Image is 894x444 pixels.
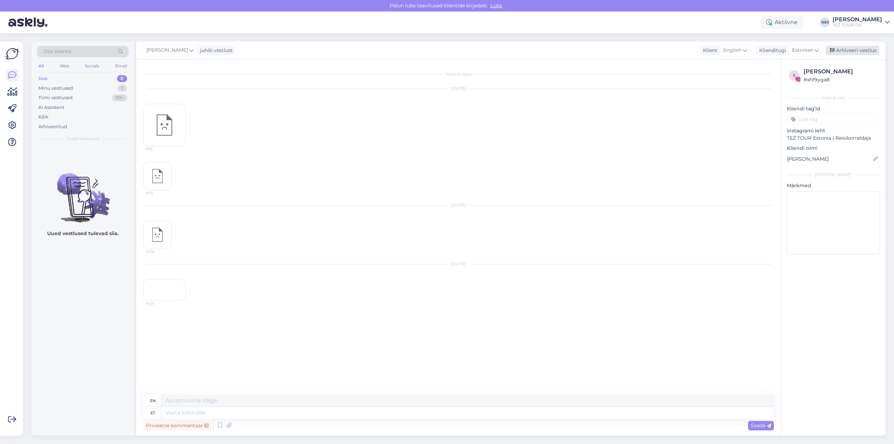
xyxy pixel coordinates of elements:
[144,162,171,190] img: attachment
[38,75,47,82] div: Uus
[804,76,878,83] div: # xhf9yga8
[43,48,71,55] span: Otsi kliente
[787,155,872,163] input: Lisa nimi
[67,136,99,142] span: Uued vestlused
[143,421,211,430] div: Privaatne kommentaar
[756,47,786,54] div: Klienditugi
[6,47,19,60] img: Askly Logo
[793,73,796,78] span: x
[723,46,741,54] span: English
[150,395,156,407] div: en
[761,16,803,29] div: Aktiivne
[143,261,774,267] div: [DATE]
[114,61,129,71] div: Email
[787,172,880,178] div: [PERSON_NAME]
[146,46,188,54] span: [PERSON_NAME]
[38,104,64,111] div: AI Assistent
[112,94,127,101] div: 99+
[38,123,67,130] div: Arhiveeritud
[143,202,774,209] div: [DATE]
[31,161,134,224] img: No chats
[144,221,171,249] img: attachment
[197,47,233,54] div: juhib vestlust
[700,47,717,54] div: Klient
[83,61,101,71] div: Socials
[146,301,172,306] span: 16:20
[826,46,879,55] div: Arhiveeri vestlus
[38,85,73,92] div: Minu vestlused
[143,71,774,77] div: Vestlus algas
[151,407,155,419] div: et
[58,61,71,71] div: Web
[833,17,890,28] a: [PERSON_NAME]TEZ TOUR OÜ
[751,422,771,429] span: Saada
[117,85,127,92] div: 7
[787,127,880,134] p: Instagrami leht
[37,61,45,71] div: All
[804,67,878,76] div: [PERSON_NAME]
[146,249,172,254] span: 13:38
[820,17,830,27] div: NM
[488,2,504,9] span: Luba
[787,114,880,124] input: Lisa tag
[787,95,880,101] div: Kliendi info
[47,230,119,237] p: Uued vestlused tulevad siia.
[38,94,73,101] div: Tiimi vestlused
[792,46,813,54] span: Estonian
[787,182,880,189] p: Märkmed
[787,105,880,112] p: Kliendi tag'id
[787,134,880,142] p: TEZ TOUR Estonia | Reisikorraldaja
[833,22,882,28] div: TEZ TOUR OÜ
[833,17,882,22] div: [PERSON_NAME]
[146,190,172,196] span: 9:45
[146,146,172,152] span: 9:36
[38,114,49,121] div: Kõik
[143,86,774,92] div: [DATE]
[787,145,880,152] p: Kliendi nimi
[117,75,127,82] div: 0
